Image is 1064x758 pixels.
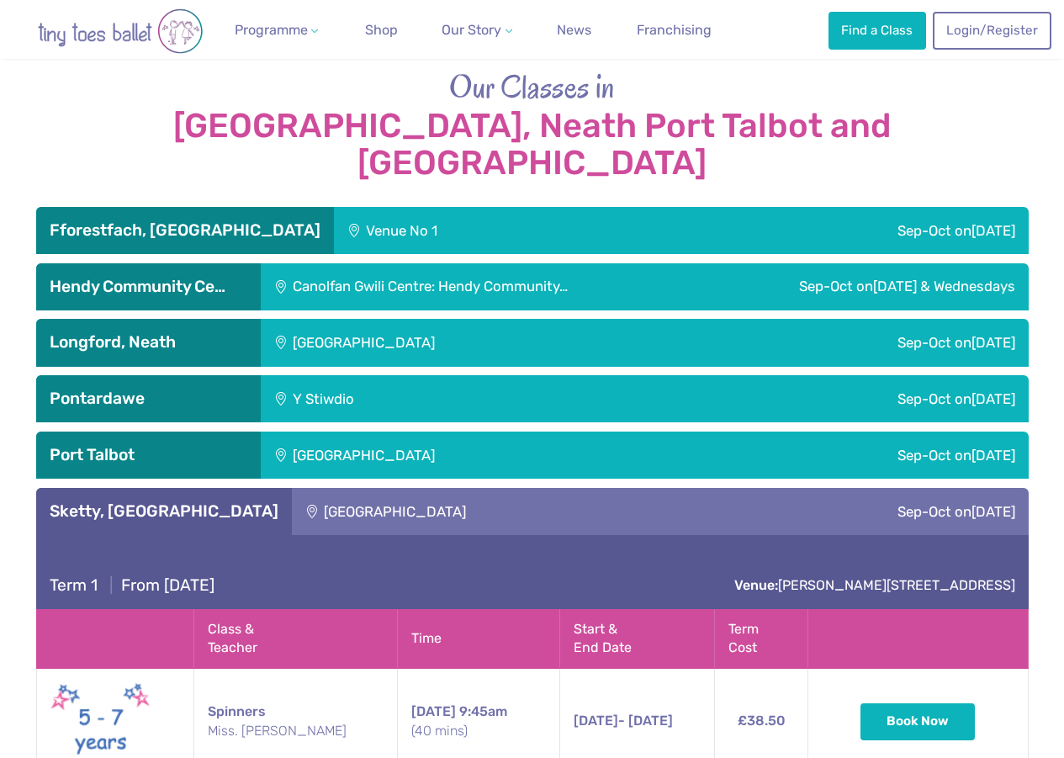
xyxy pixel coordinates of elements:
span: [DATE] [574,713,618,729]
span: [DATE] [971,390,1015,407]
div: [GEOGRAPHIC_DATA] [292,488,708,535]
div: Sep-Oct on [645,207,1029,254]
span: [DATE] [971,222,1015,239]
th: Class & Teacher [193,609,397,668]
h4: From [DATE] [50,575,214,596]
a: Programme [228,13,326,47]
span: [DATE] [971,503,1015,520]
div: [GEOGRAPHIC_DATA] [261,319,695,366]
div: Sep-Oct on [708,488,1029,535]
span: [DATE] & Wednesdays [873,278,1015,294]
span: Term 1 [50,575,98,595]
a: Find a Class [828,12,926,49]
span: - [DATE] [574,713,673,729]
span: Programme [235,22,308,38]
span: [DATE] [971,334,1015,351]
th: Term Cost [715,609,807,668]
button: Book Now [860,703,975,740]
th: Time [398,609,559,668]
span: [DATE] [971,447,1015,464]
h3: Longford, Neath [50,332,247,352]
div: Sep-Oct on [695,319,1029,366]
strong: [GEOGRAPHIC_DATA], Neath Port Talbot and [GEOGRAPHIC_DATA] [36,108,1029,182]
a: Our Story [435,13,519,47]
a: News [550,13,598,47]
small: Miss. [PERSON_NAME] [208,722,384,740]
img: tiny toes ballet [19,8,221,54]
span: Franchising [637,22,712,38]
h3: Fforestfach, [GEOGRAPHIC_DATA] [50,220,320,241]
a: Shop [358,13,405,47]
h3: Hendy Community Ce… [50,277,247,297]
th: Start & End Date [559,609,715,668]
h3: Port Talbot [50,445,247,465]
a: Login/Register [933,12,1051,49]
a: Venue:[PERSON_NAME][STREET_ADDRESS] [734,577,1015,593]
span: Our Story [442,22,501,38]
div: Sep-Oct on [697,263,1028,310]
div: Canolfan Gwili Centre: Hendy Community… [261,263,697,310]
div: Sep-Oct on [588,375,1029,422]
h3: Pontardawe [50,389,247,409]
span: [DATE] [411,703,456,719]
div: Y Stiwdio [261,375,588,422]
span: News [557,22,591,38]
span: | [102,575,121,595]
strong: Venue: [734,577,778,593]
div: Venue No 1 [334,207,645,254]
div: [GEOGRAPHIC_DATA] [261,432,695,479]
small: (40 mins) [411,722,545,740]
span: Our Classes in [449,65,615,109]
div: Sep-Oct on [695,432,1029,479]
span: Shop [365,22,398,38]
a: Franchising [630,13,718,47]
h3: Sketty, [GEOGRAPHIC_DATA] [50,501,278,522]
